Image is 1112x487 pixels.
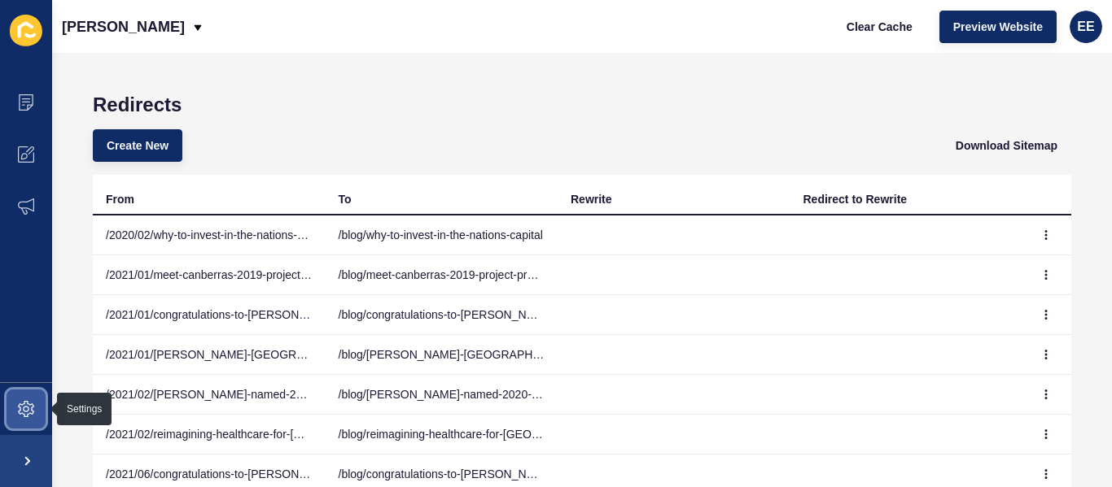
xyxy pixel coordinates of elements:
td: /blog/meet-canberras-2019-project-property-marketer-commercial-salesperson-of-the-year [326,255,558,295]
button: Preview Website [939,11,1057,43]
td: /2020/02/why-to-invest-in-the-nations-capital [93,215,326,255]
button: Create New [93,129,182,162]
td: /2021/02/[PERSON_NAME]-named-2020-reia-national-awards-for-excellence-commercial-salesperson-of-t... [93,375,326,415]
td: /2021/01/meet-canberras-2019-project-property-marketer-commercial-salesperson-of-the-year [93,255,326,295]
span: Create New [107,137,169,154]
td: /blog/why-to-invest-in-the-nations-capital [326,215,558,255]
td: /2021/01/congratulations-to-[PERSON_NAME]-on-his-promotion [93,295,326,335]
td: /blog/[PERSON_NAME]-[GEOGRAPHIC_DATA]-named-the-reiact-2020-winners-again [326,335,558,375]
div: Redirect to Rewrite [803,191,908,207]
td: /blog/congratulations-to-[PERSON_NAME]-on-his-promotion [326,295,558,335]
span: Download Sitemap [956,137,1057,154]
p: [PERSON_NAME] [62,7,185,47]
div: From [106,191,134,207]
td: /blog/[PERSON_NAME]-named-2020-reia-national-awards-for-excellence-commercial-salesperson-of-the-... [326,375,558,415]
span: Preview Website [953,19,1043,35]
td: /blog/reimagining-healthcare-for-[GEOGRAPHIC_DATA] [326,415,558,454]
div: To [339,191,352,207]
span: EE [1077,19,1094,35]
span: Clear Cache [847,19,913,35]
div: Settings [67,402,102,415]
button: Clear Cache [833,11,926,43]
div: Rewrite [571,191,612,207]
button: Download Sitemap [942,129,1071,162]
td: /2021/01/[PERSON_NAME]-[GEOGRAPHIC_DATA]-named-the-reiact-2020-winners-again [93,335,326,375]
td: /2021/02/reimagining-healthcare-for-[GEOGRAPHIC_DATA] [93,415,326,454]
h1: Redirects [93,93,1071,116]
